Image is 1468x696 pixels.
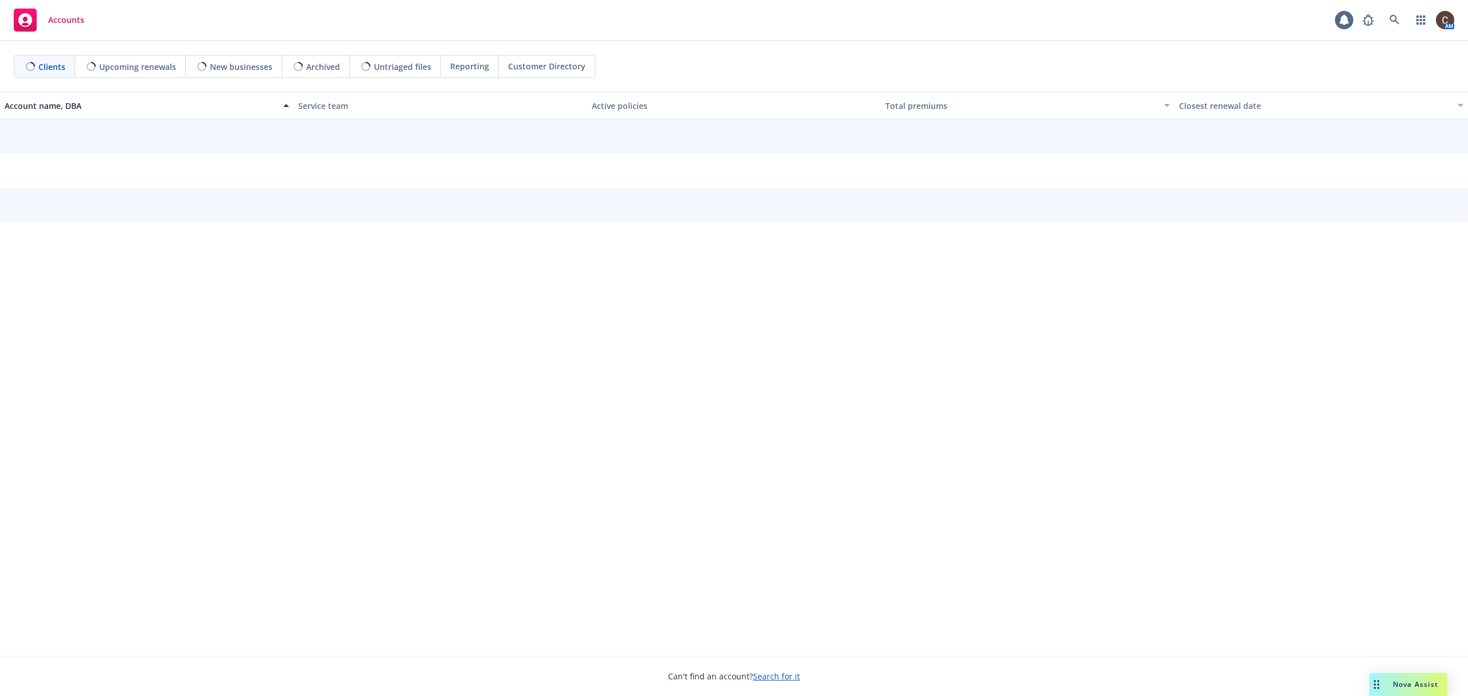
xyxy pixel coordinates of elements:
[1383,9,1406,32] a: Search
[753,671,800,682] a: Search for it
[5,100,276,112] div: Account name, DBA
[1174,92,1468,119] button: Closest renewal date
[1179,100,1451,112] div: Closest renewal date
[668,670,800,682] span: Can't find an account?
[881,92,1174,119] button: Total premiums
[508,60,585,72] span: Customer Directory
[99,61,176,73] span: Upcoming renewals
[9,4,89,36] a: Accounts
[298,100,583,112] div: Service team
[450,60,489,72] span: Reporting
[1369,673,1447,696] button: Nova Assist
[885,100,1157,112] div: Total premiums
[48,15,84,25] span: Accounts
[587,92,881,119] button: Active policies
[38,61,65,73] span: Clients
[210,61,272,73] span: New businesses
[1393,679,1438,689] span: Nova Assist
[374,61,431,73] span: Untriaged files
[1357,9,1380,32] a: Report a Bug
[1410,9,1432,32] a: Switch app
[1436,11,1454,29] img: photo
[294,92,587,119] button: Service team
[1369,673,1384,696] div: Drag to move
[592,100,876,112] div: Active policies
[306,61,340,73] span: Archived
